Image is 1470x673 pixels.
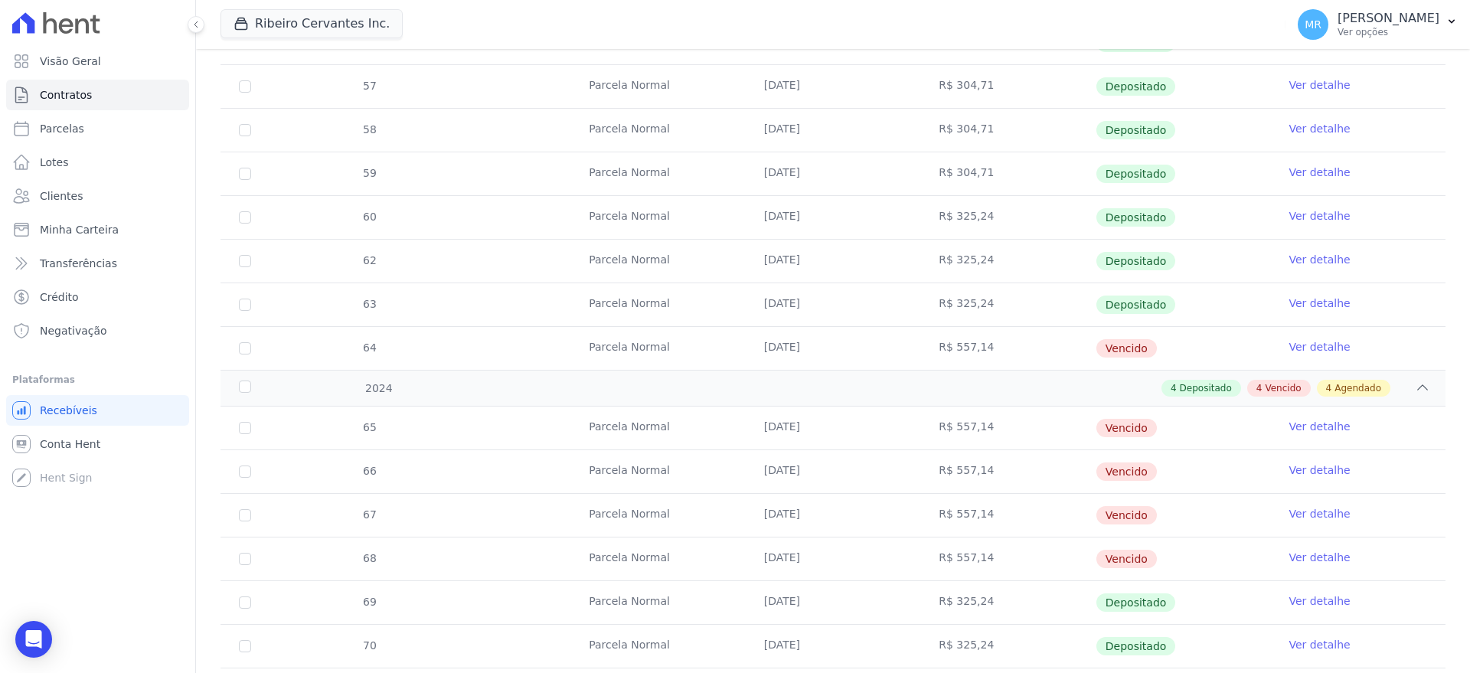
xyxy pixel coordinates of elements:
[361,298,377,310] span: 63
[1289,121,1350,136] a: Ver detalhe
[570,109,746,152] td: Parcela Normal
[239,299,251,311] input: Só é possível selecionar pagamentos em aberto
[40,87,92,103] span: Contratos
[239,466,251,478] input: default
[570,327,746,370] td: Parcela Normal
[920,65,1096,108] td: R$ 304,71
[6,282,189,312] a: Crédito
[239,124,251,136] input: Só é possível selecionar pagamentos em aberto
[570,581,746,624] td: Parcela Normal
[239,80,251,93] input: Só é possível selecionar pagamentos em aberto
[1289,550,1350,565] a: Ver detalhe
[1096,121,1176,139] span: Depositado
[40,436,100,452] span: Conta Hent
[1096,252,1176,270] span: Depositado
[746,537,921,580] td: [DATE]
[239,342,251,354] input: default
[746,196,921,239] td: [DATE]
[1289,637,1350,652] a: Ver detalhe
[570,407,746,449] td: Parcela Normal
[1289,77,1350,93] a: Ver detalhe
[1289,339,1350,354] a: Ver detalhe
[361,421,377,433] span: 65
[570,240,746,283] td: Parcela Normal
[570,494,746,537] td: Parcela Normal
[920,625,1096,668] td: R$ 325,24
[239,211,251,224] input: Só é possível selecionar pagamentos em aberto
[1096,339,1157,358] span: Vencido
[920,581,1096,624] td: R$ 325,24
[1285,3,1470,46] button: MR [PERSON_NAME] Ver opções
[361,508,377,521] span: 67
[920,240,1096,283] td: R$ 325,24
[570,65,746,108] td: Parcela Normal
[920,152,1096,195] td: R$ 304,71
[40,188,83,204] span: Clientes
[40,155,69,170] span: Lotes
[1289,165,1350,180] a: Ver detalhe
[6,429,189,459] a: Conta Hent
[15,621,52,658] div: Open Intercom Messenger
[1096,593,1176,612] span: Depositado
[1289,506,1350,521] a: Ver detalhe
[746,109,921,152] td: [DATE]
[361,639,377,652] span: 70
[6,113,189,144] a: Parcelas
[1180,381,1232,395] span: Depositado
[361,123,377,136] span: 58
[40,256,117,271] span: Transferências
[1289,296,1350,311] a: Ver detalhe
[239,422,251,434] input: default
[12,371,183,389] div: Plataformas
[920,283,1096,326] td: R$ 325,24
[920,407,1096,449] td: R$ 557,14
[1096,637,1176,655] span: Depositado
[1096,419,1157,437] span: Vencido
[570,196,746,239] td: Parcela Normal
[361,211,377,223] span: 60
[1289,462,1350,478] a: Ver detalhe
[6,80,189,110] a: Contratos
[361,254,377,266] span: 62
[6,147,189,178] a: Lotes
[920,109,1096,152] td: R$ 304,71
[1338,11,1439,26] p: [PERSON_NAME]
[40,54,101,69] span: Visão Geral
[361,552,377,564] span: 68
[1096,550,1157,568] span: Vencido
[920,196,1096,239] td: R$ 325,24
[746,494,921,537] td: [DATE]
[361,80,377,92] span: 57
[361,465,377,477] span: 66
[920,494,1096,537] td: R$ 557,14
[40,403,97,418] span: Recebíveis
[570,152,746,195] td: Parcela Normal
[239,509,251,521] input: default
[361,596,377,608] span: 69
[746,327,921,370] td: [DATE]
[1338,26,1439,38] p: Ver opções
[6,181,189,211] a: Clientes
[1289,593,1350,609] a: Ver detalhe
[1289,419,1350,434] a: Ver detalhe
[570,537,746,580] td: Parcela Normal
[746,65,921,108] td: [DATE]
[239,168,251,180] input: Só é possível selecionar pagamentos em aberto
[1171,381,1177,395] span: 4
[40,323,107,338] span: Negativação
[746,240,921,283] td: [DATE]
[570,283,746,326] td: Parcela Normal
[1096,208,1176,227] span: Depositado
[1289,252,1350,267] a: Ver detalhe
[920,327,1096,370] td: R$ 557,14
[6,214,189,245] a: Minha Carteira
[1265,381,1301,395] span: Vencido
[239,255,251,267] input: Só é possível selecionar pagamentos em aberto
[1326,381,1332,395] span: 4
[361,341,377,354] span: 64
[746,283,921,326] td: [DATE]
[1096,462,1157,481] span: Vencido
[570,450,746,493] td: Parcela Normal
[40,121,84,136] span: Parcelas
[746,450,921,493] td: [DATE]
